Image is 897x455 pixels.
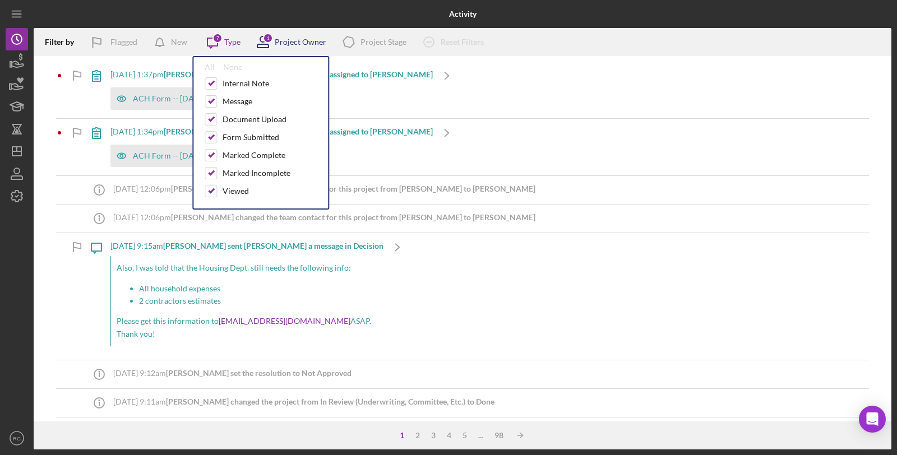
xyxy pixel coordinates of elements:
[82,62,461,118] a: [DATE] 1:37pm[PERSON_NAME] updated the ACH Form form assigned to [PERSON_NAME]ACH Form -- [DATE] ...
[117,262,378,274] p: Also, I was told that the Housing Dept. still needs the following info:
[859,406,886,433] div: Open Intercom Messenger
[13,435,21,442] text: RC
[110,127,433,136] div: [DATE] 1:34pm
[117,328,378,340] p: Thank you!
[224,38,241,47] div: Type
[166,368,352,378] b: [PERSON_NAME] set the resolution to Not Approved
[223,63,242,72] div: None
[223,79,269,88] div: Internal Note
[139,282,378,295] p: All household expenses
[223,97,252,106] div: Message
[223,133,279,142] div: Form Submitted
[410,431,426,440] div: 2
[205,63,215,72] div: All
[212,33,223,43] div: 7
[82,233,411,360] a: [DATE] 9:15am[PERSON_NAME] sent [PERSON_NAME] a message in DecisionAlso, I was told that the Hous...
[457,431,473,440] div: 5
[82,119,461,175] a: [DATE] 1:34pm[PERSON_NAME] updated the ACH Form form assigned to [PERSON_NAME]ACH Form -- [DATE] ...
[171,212,535,222] b: [PERSON_NAME] changed the team contact for this project from [PERSON_NAME] to [PERSON_NAME]
[426,431,441,440] div: 3
[223,115,286,124] div: Document Upload
[163,241,383,250] b: [PERSON_NAME] sent [PERSON_NAME] a message in Decision
[117,315,378,327] p: Please get this information to ASAP.
[6,427,28,449] button: RC
[113,184,535,193] div: [DATE] 12:06pm
[360,38,406,47] div: Project Stage
[113,213,535,222] div: [DATE] 12:06pm
[449,10,477,18] b: Activity
[110,242,383,250] div: [DATE] 9:15am
[275,38,326,47] div: Project Owner
[489,431,509,440] div: 98
[164,69,433,79] b: [PERSON_NAME] updated the ACH Form form assigned to [PERSON_NAME]
[171,31,187,53] div: New
[441,431,457,440] div: 4
[45,38,82,47] div: Filter by
[473,431,489,440] div: ...
[166,397,494,406] b: [PERSON_NAME] changed the project from In Review (Underwriting, Committee, Etc.) to Done
[263,33,273,43] div: 1
[139,295,378,307] p: 2 contractors estimates
[164,127,433,136] b: [PERSON_NAME] updated the ACH Form form assigned to [PERSON_NAME]
[110,145,280,167] button: ACH Form -- [DATE] 01_33pm.pdf
[223,169,290,178] div: Marked Incomplete
[441,31,484,53] div: Reset Filters
[149,31,198,53] button: New
[110,87,280,110] button: ACH Form -- [DATE] 01_37pm.pdf
[110,31,137,53] div: Flagged
[113,397,494,406] div: [DATE] 9:11am
[110,70,433,79] div: [DATE] 1:37pm
[394,431,410,440] div: 1
[133,151,252,160] div: ACH Form -- [DATE] 01_33pm.pdf
[219,316,350,326] a: [EMAIL_ADDRESS][DOMAIN_NAME]
[223,151,285,160] div: Marked Complete
[415,31,495,53] button: Reset Filters
[82,31,149,53] button: Flagged
[171,184,535,193] b: [PERSON_NAME] changed the team contact for this project from [PERSON_NAME] to [PERSON_NAME]
[223,187,249,196] div: Viewed
[133,94,252,103] div: ACH Form -- [DATE] 01_37pm.pdf
[113,369,352,378] div: [DATE] 9:12am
